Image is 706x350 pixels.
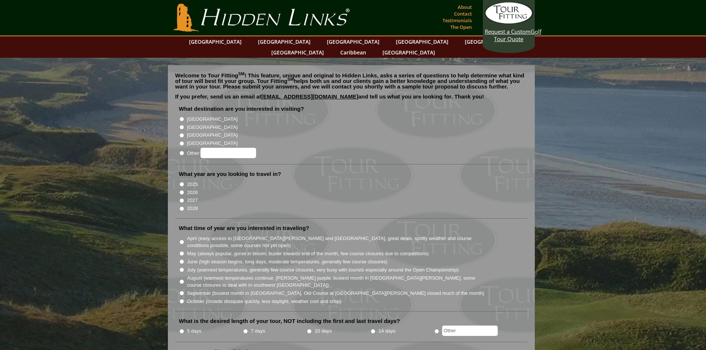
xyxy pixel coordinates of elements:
label: What year are you looking to travel in? [179,170,281,178]
a: [GEOGRAPHIC_DATA] [254,36,314,47]
input: Other: [200,148,256,158]
label: [GEOGRAPHIC_DATA] [187,140,238,147]
a: The Open [448,22,474,32]
label: July (warmest temperatures, generally few course closures, very busy with tourists especially aro... [187,266,459,274]
label: 10 days [315,327,332,335]
sup: SM [238,71,245,76]
label: [GEOGRAPHIC_DATA] [187,124,238,131]
a: Caribbean [337,47,370,58]
label: June (high season begins, long days, moderate temperatures, generally few course closures) [187,258,388,266]
label: [GEOGRAPHIC_DATA] [187,131,238,139]
p: Welcome to Tour Fitting ! This feature, unique and original to Hidden Links, asks a series of que... [175,73,527,89]
input: Other [442,326,498,336]
a: [GEOGRAPHIC_DATA] [392,36,452,47]
label: 2026 [187,189,198,196]
label: May (always popular, gorse in bloom, busier towards end of the month, few course closures due to ... [187,250,429,257]
span: Request a Custom [485,28,531,35]
a: [GEOGRAPHIC_DATA] [185,36,245,47]
label: 2027 [187,197,198,204]
a: Testimonials [441,15,474,26]
label: 2028 [187,205,198,212]
a: [GEOGRAPHIC_DATA] [379,47,439,58]
a: About [456,2,474,12]
label: 14 days [378,327,395,335]
label: 5 days [187,327,202,335]
p: If you prefer, send us an email at and tell us what you are looking for. Thank you! [175,94,527,105]
label: August (warmest temperatures continue, [PERSON_NAME] purple, busiest month in [GEOGRAPHIC_DATA][P... [187,274,485,289]
a: [EMAIL_ADDRESS][DOMAIN_NAME] [261,93,358,100]
label: October (crowds dissipate quickly, less daylight, weather cool and crisp) [187,298,342,305]
label: 2025 [187,181,198,188]
label: 7 days [251,327,265,335]
label: September (busiest month in [GEOGRAPHIC_DATA], Old Course at [GEOGRAPHIC_DATA][PERSON_NAME] close... [187,290,484,297]
label: What time of year are you interested in traveling? [179,224,309,232]
a: Contact [452,9,474,19]
sup: SM [288,77,294,81]
label: April (easy access to [GEOGRAPHIC_DATA][PERSON_NAME] and [GEOGRAPHIC_DATA], great deals, spotty w... [187,235,485,249]
label: Other: [187,148,256,158]
a: [GEOGRAPHIC_DATA] [323,36,383,47]
a: Request a CustomGolf Tour Quote [485,2,533,43]
label: [GEOGRAPHIC_DATA] [187,116,238,123]
label: What is the desired length of your tour, NOT including the first and last travel days? [179,317,400,325]
a: [GEOGRAPHIC_DATA] [268,47,328,58]
label: What destination are you interested in visiting? [179,105,304,113]
a: [GEOGRAPHIC_DATA] [461,36,521,47]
